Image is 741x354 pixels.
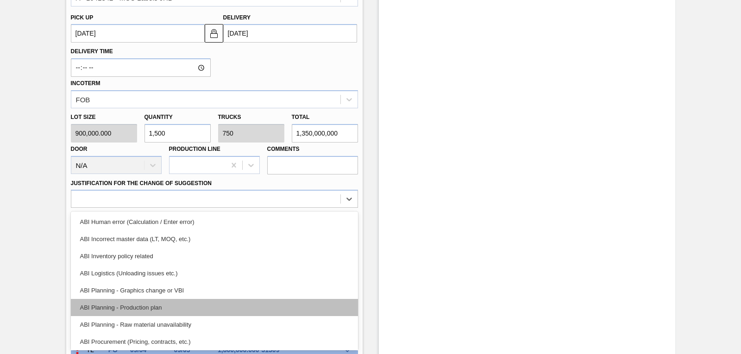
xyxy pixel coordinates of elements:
[76,95,90,103] div: FOB
[71,111,137,124] label: Lot size
[71,213,358,230] div: ABI Human error (Calculation / Enter error)
[71,299,358,316] div: ABI Planning - Production plan
[71,45,211,58] label: Delivery Time
[71,180,212,186] label: Justification for the Change of Suggestion
[223,14,251,21] label: Delivery
[71,333,358,350] div: ABI Procurement (Pricing, contracts, etc.)
[292,114,310,120] label: Total
[144,114,173,120] label: Quantity
[71,14,94,21] label: Pick up
[71,316,358,333] div: ABI Planning - Raw material unavailability
[71,230,358,248] div: ABI Incorrect master data (LT, MOQ, etc.)
[169,146,220,152] label: Production Line
[71,24,205,43] input: mm/dd/yyyy
[205,24,223,43] button: locked
[71,146,88,152] label: Door
[267,143,358,156] label: Comments
[71,80,100,87] label: Incoterm
[71,248,358,265] div: ABI Inventory policy related
[208,28,220,39] img: locked
[71,282,358,299] div: ABI Planning - Graphics change or VBI
[71,210,358,224] label: Observation
[71,265,358,282] div: ABI Logistics (Unloading issues etc.)
[218,114,241,120] label: Trucks
[223,24,357,43] input: mm/dd/yyyy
